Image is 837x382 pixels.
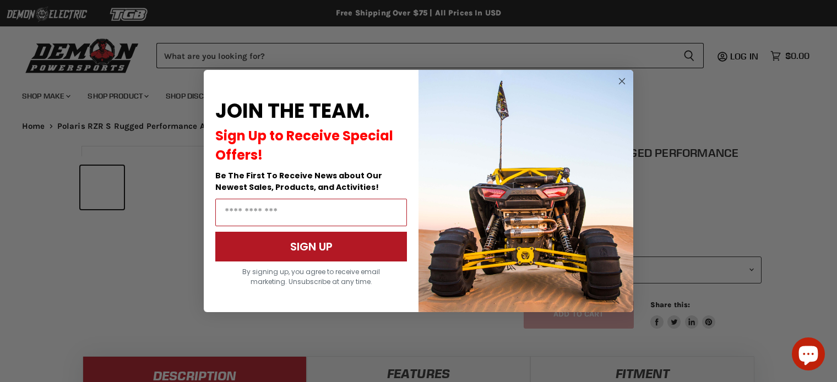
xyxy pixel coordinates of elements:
[418,70,633,312] img: a9095488-b6e7-41ba-879d-588abfab540b.jpeg
[215,97,369,125] span: JOIN THE TEAM.
[242,267,380,286] span: By signing up, you agree to receive email marketing. Unsubscribe at any time.
[789,337,828,373] inbox-online-store-chat: Shopify online store chat
[215,170,382,193] span: Be The First To Receive News about Our Newest Sales, Products, and Activities!
[615,74,629,88] button: Close dialog
[215,199,407,226] input: Email Address
[215,127,393,164] span: Sign Up to Receive Special Offers!
[215,232,407,261] button: SIGN UP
